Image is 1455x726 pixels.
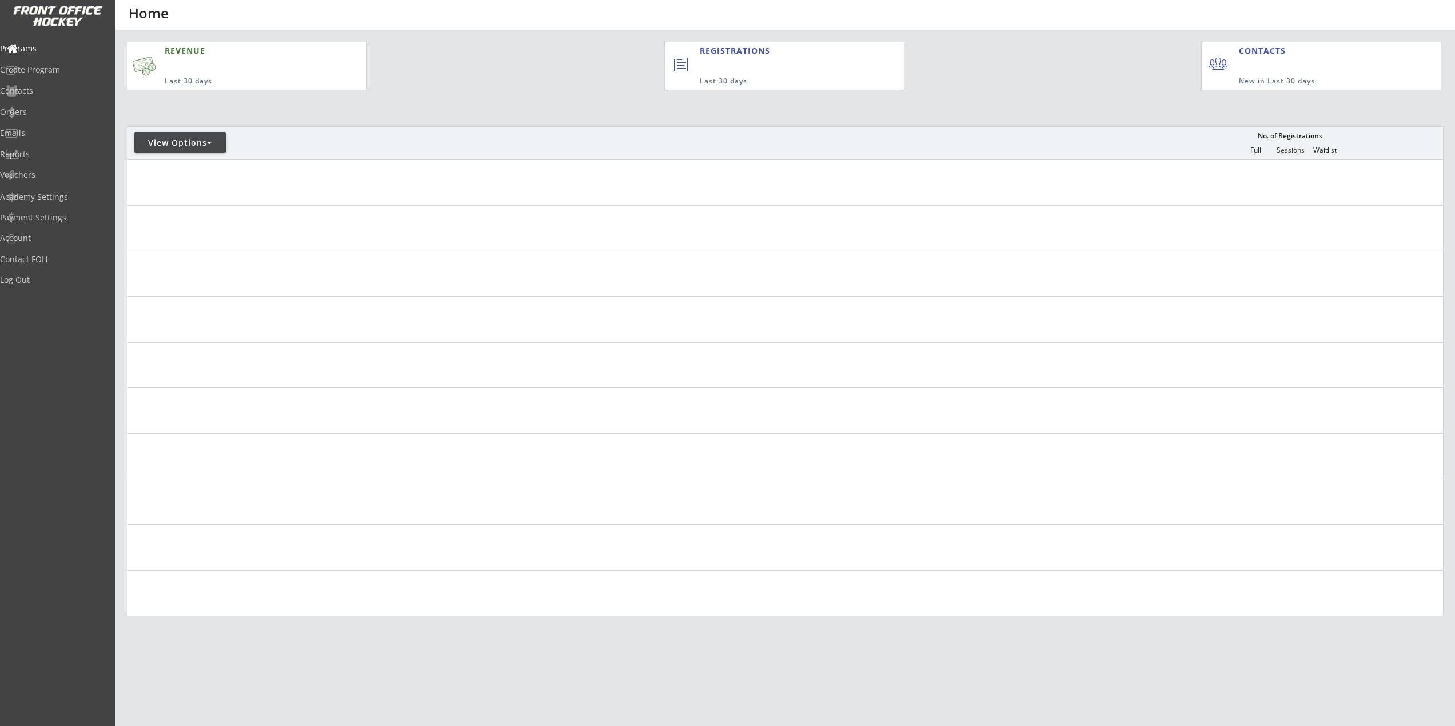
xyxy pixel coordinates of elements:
[1238,146,1273,154] div: Full
[1239,77,1388,86] div: New in Last 30 days
[700,45,851,57] div: REGISTRATIONS
[1239,45,1291,57] div: CONTACTS
[1307,146,1342,154] div: Waitlist
[134,137,226,149] div: View Options
[165,45,311,57] div: REVENUE
[1254,132,1325,140] div: No. of Registrations
[700,77,857,86] div: Last 30 days
[165,77,311,86] div: Last 30 days
[1273,146,1307,154] div: Sessions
